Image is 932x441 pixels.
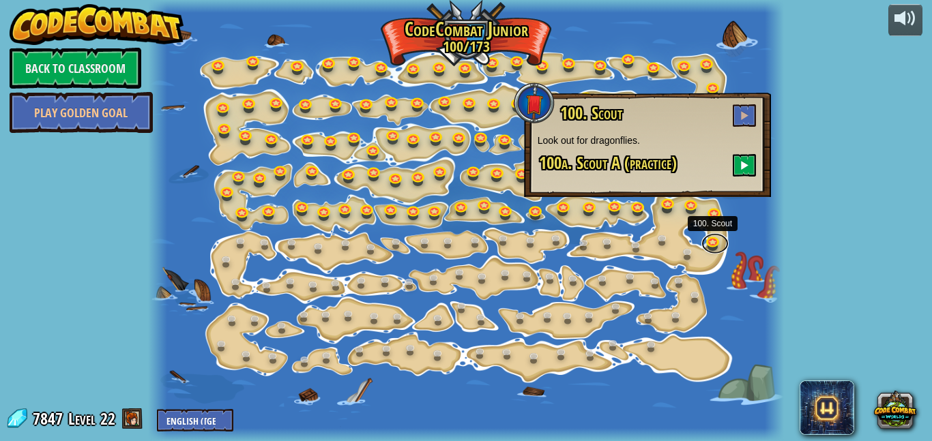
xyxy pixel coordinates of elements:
span: 22 [100,408,115,429]
span: 100. Scout [560,102,622,125]
img: CodeCombat - Learn how to code by playing a game [10,4,184,45]
button: Play [733,104,756,127]
a: Back to Classroom [10,48,141,89]
span: 100a. Scout A (practice) [539,151,677,174]
span: Level [68,408,96,430]
span: 7847 [33,408,67,429]
button: Play [733,154,756,177]
p: Look out for dragonflies. [538,134,757,147]
button: Adjust volume [888,4,922,36]
a: Play Golden Goal [10,92,153,133]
